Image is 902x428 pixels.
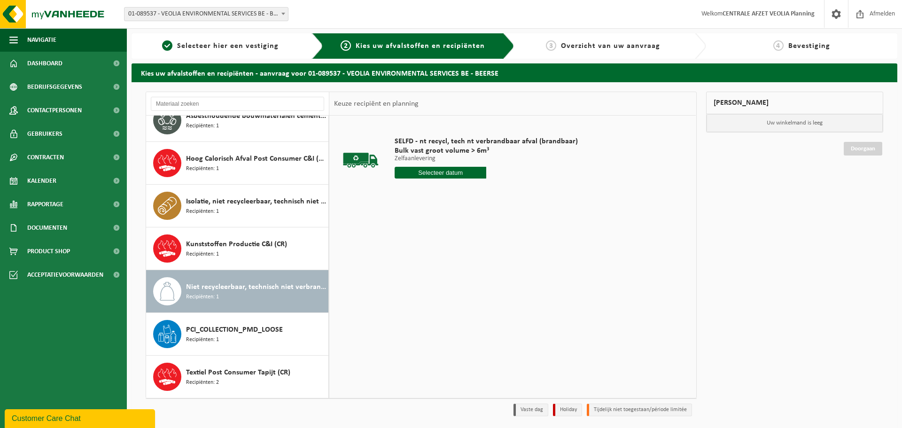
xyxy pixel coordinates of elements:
[27,52,62,75] span: Dashboard
[186,164,219,173] span: Recipiënten: 1
[146,99,329,142] button: Asbesthoudende bouwmaterialen cementgebonden met isolatie(hechtgebonden) Recipiënten: 1
[27,28,56,52] span: Navigatie
[186,122,219,131] span: Recipiënten: 1
[513,404,548,416] li: Vaste dag
[341,40,351,51] span: 2
[186,367,290,378] span: Textiel Post Consumer Tapijt (CR)
[136,40,304,52] a: 1Selecteer hier een vestiging
[186,335,219,344] span: Recipiënten: 1
[395,146,578,156] span: Bulk vast groot volume > 6m³
[723,10,815,17] strong: CENTRALE AFZET VEOLIA Planning
[124,8,288,21] span: 01-089537 - VEOLIA ENVIRONMENTAL SERVICES BE - BEERSE
[146,356,329,398] button: Textiel Post Consumer Tapijt (CR) Recipiënten: 2
[395,167,486,179] input: Selecteer datum
[844,142,882,156] a: Doorgaan
[5,407,157,428] iframe: chat widget
[553,404,582,416] li: Holiday
[27,169,56,193] span: Kalender
[124,7,288,21] span: 01-089537 - VEOLIA ENVIRONMENTAL SERVICES BE - BEERSE
[151,97,324,111] input: Materiaal zoeken
[177,42,279,50] span: Selecteer hier een vestiging
[146,142,329,185] button: Hoog Calorisch Afval Post Consumer C&I (CR) Recipiënten: 1
[395,137,578,146] span: SELFD - nt recycl, tech nt verbrandbaar afval (brandbaar)
[587,404,692,416] li: Tijdelijk niet toegestaan/période limitée
[27,99,82,122] span: Contactpersonen
[329,92,423,116] div: Keuze recipiënt en planning
[186,250,219,259] span: Recipiënten: 1
[146,185,329,227] button: Isolatie, niet recycleerbaar, technisch niet verbrandbaar (brandbaar) Recipiënten: 1
[186,378,219,387] span: Recipiënten: 2
[788,42,830,50] span: Bevestiging
[707,114,883,132] p: Uw winkelmand is leeg
[27,216,67,240] span: Documenten
[186,196,326,207] span: Isolatie, niet recycleerbaar, technisch niet verbrandbaar (brandbaar)
[186,110,326,122] span: Asbesthoudende bouwmaterialen cementgebonden met isolatie(hechtgebonden)
[27,75,82,99] span: Bedrijfsgegevens
[27,263,103,287] span: Acceptatievoorwaarden
[356,42,485,50] span: Kies uw afvalstoffen en recipiënten
[146,270,329,313] button: Niet recycleerbaar, technisch niet verbrandbaar afval (brandbaar) Recipiënten: 1
[186,281,326,293] span: Niet recycleerbaar, technisch niet verbrandbaar afval (brandbaar)
[132,63,897,82] h2: Kies uw afvalstoffen en recipiënten - aanvraag voor 01-089537 - VEOLIA ENVIRONMENTAL SERVICES BE ...
[186,324,283,335] span: PCI_COLLECTION_PMD_LOOSE
[773,40,784,51] span: 4
[146,313,329,356] button: PCI_COLLECTION_PMD_LOOSE Recipiënten: 1
[186,239,287,250] span: Kunststoffen Productie C&I (CR)
[162,40,172,51] span: 1
[27,193,63,216] span: Rapportage
[146,227,329,270] button: Kunststoffen Productie C&I (CR) Recipiënten: 1
[186,207,219,216] span: Recipiënten: 1
[27,122,62,146] span: Gebruikers
[706,92,884,114] div: [PERSON_NAME]
[546,40,556,51] span: 3
[186,293,219,302] span: Recipiënten: 1
[27,240,70,263] span: Product Shop
[395,156,578,162] p: Zelfaanlevering
[561,42,660,50] span: Overzicht van uw aanvraag
[186,153,326,164] span: Hoog Calorisch Afval Post Consumer C&I (CR)
[27,146,64,169] span: Contracten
